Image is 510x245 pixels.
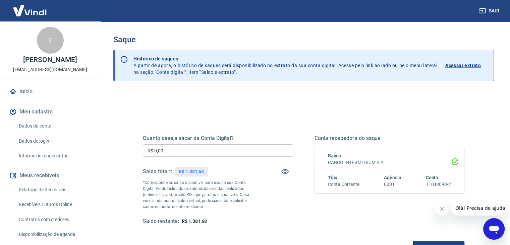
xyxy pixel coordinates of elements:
[4,5,56,10] span: Olá! Precisa de ajuda?
[16,198,92,211] a: Recebíveis Futuros Online
[8,104,92,119] button: Meu cadastro
[328,181,359,188] h6: Conta Corrente
[451,201,505,215] iframe: Mensagem da empresa
[113,35,494,44] h3: Saque
[384,175,401,180] span: Agência
[16,228,92,241] a: Disponibilização de agenda
[384,181,401,188] h6: 0001
[133,55,437,76] p: A partir de agora, o histórico de saques será disponibilizado no extrato da sua conta digital. Ac...
[16,183,92,197] a: Relatório de Recebíveis
[315,135,465,142] h5: Conta recebedora do saque
[182,218,207,224] span: R$ 1.381,68
[13,66,87,73] p: [EMAIL_ADDRESS][DOMAIN_NAME]
[426,175,438,180] span: Conta
[445,62,481,69] p: Acessar extrato
[23,56,77,63] p: [PERSON_NAME]
[8,0,52,21] img: Vindi
[143,168,172,175] h5: Saldo total*:
[8,168,92,183] button: Meus recebíveis
[16,213,92,227] a: Contratos com credores
[328,175,338,180] span: Tipo
[133,55,437,62] p: Histórico de saques
[143,135,293,142] h5: Quanto deseja sacar da Conta Digital?
[8,84,92,99] a: Início
[483,218,505,240] iframe: Botão para abrir a janela de mensagens
[478,5,502,17] button: Sair
[16,119,92,133] a: Dados da conta
[426,181,451,188] h6: 11048090-2
[16,134,92,148] a: Dados de login
[143,218,179,225] h5: Saldo restante:
[445,55,488,76] a: Acessar extrato
[16,149,92,163] a: Informe de rendimentos
[179,168,204,175] p: R$ 1.381,68
[435,202,449,215] iframe: Fechar mensagem
[143,180,256,210] p: *Corresponde ao saldo disponível para uso na sua Conta Digital Vindi. Incluindo os valores das ve...
[328,159,451,166] h6: BANCO INTERMEDIUM S.A.
[37,27,64,54] div: F
[328,153,341,158] span: Banco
